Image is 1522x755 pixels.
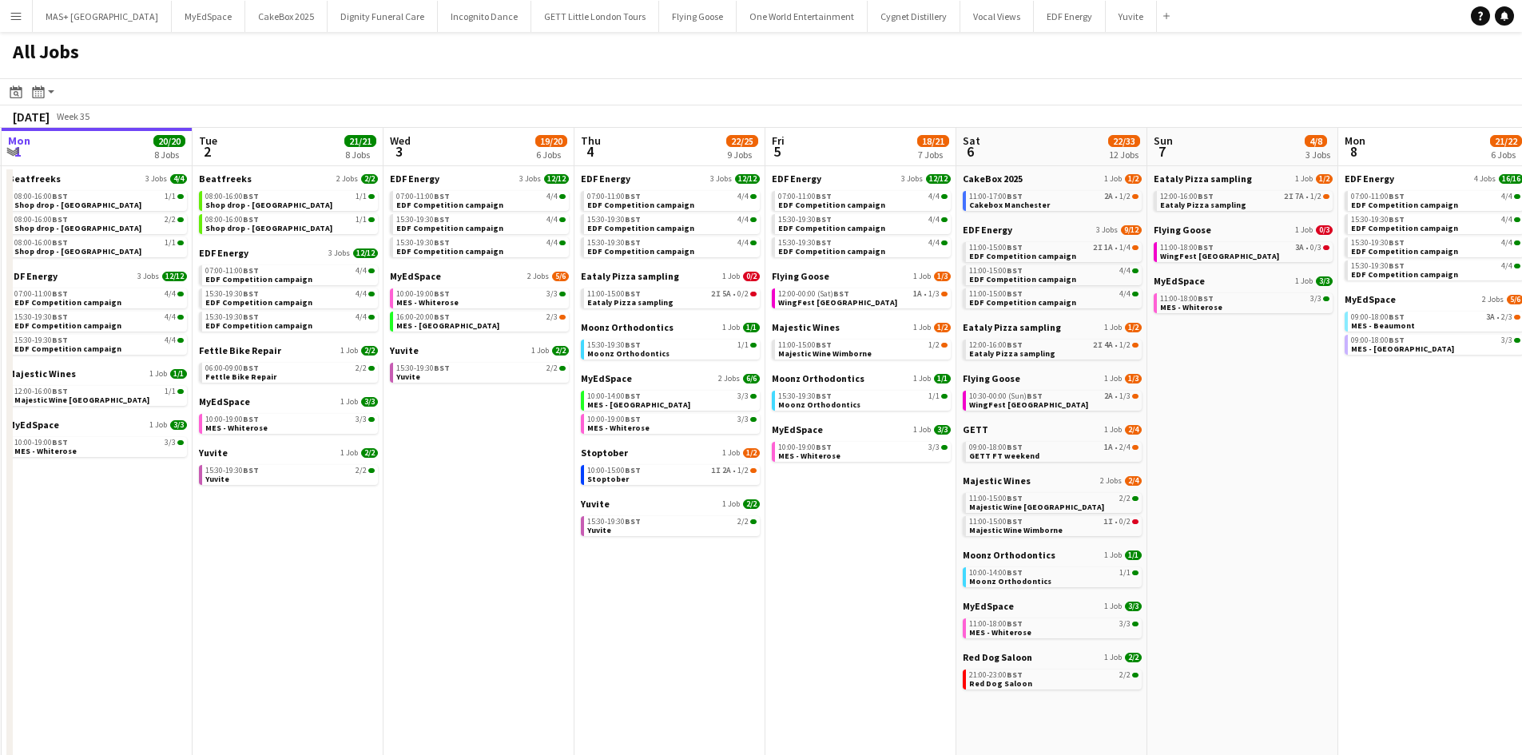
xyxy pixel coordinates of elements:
[868,1,960,32] button: Cygnet Distillery
[33,1,172,32] button: MAS+ [GEOGRAPHIC_DATA]
[13,109,50,125] div: [DATE]
[245,1,328,32] button: CakeBox 2025
[1034,1,1106,32] button: EDF Energy
[53,110,93,122] span: Week 35
[531,1,659,32] button: GETT Little London Tours
[659,1,737,32] button: Flying Goose
[438,1,531,32] button: Incognito Dance
[328,1,438,32] button: Dignity Funeral Care
[1106,1,1157,32] button: Yuvite
[172,1,245,32] button: MyEdSpace
[737,1,868,32] button: One World Entertainment
[960,1,1034,32] button: Vocal Views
